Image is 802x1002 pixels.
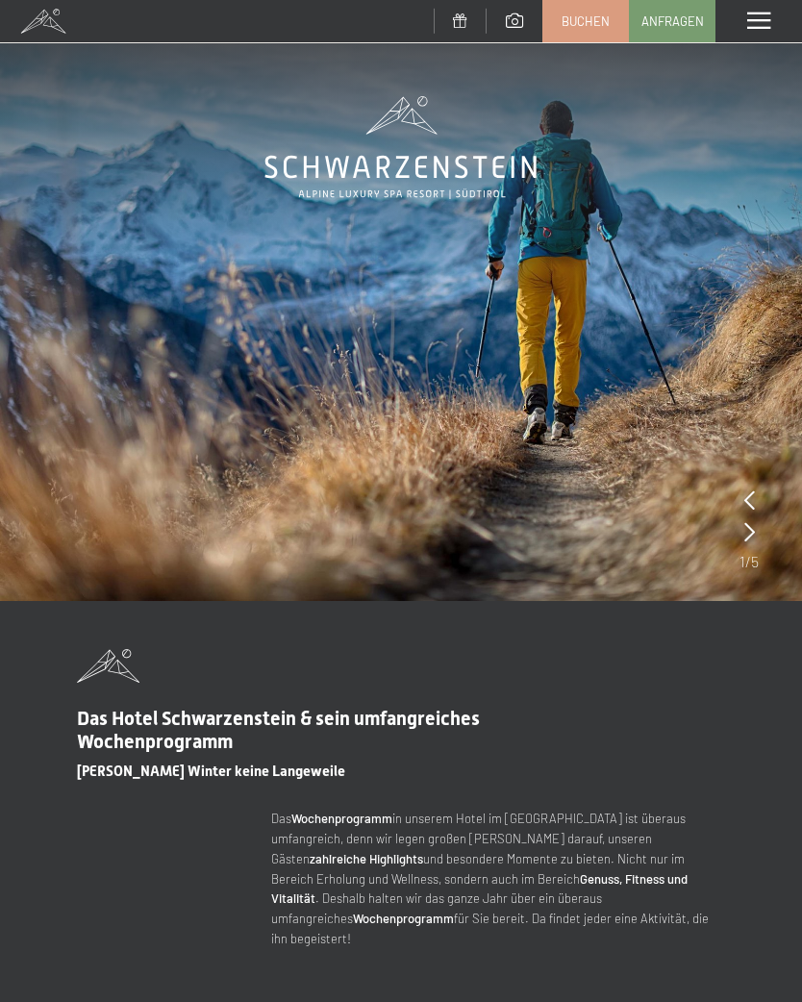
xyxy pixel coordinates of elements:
p: Das in unserem Hotel im [GEOGRAPHIC_DATA] ist überaus umfangreich, denn wir legen großen [PERSON_... [271,809,725,949]
a: Buchen [543,1,628,41]
a: Anfragen [630,1,714,41]
strong: Wochenprogramm [291,811,392,826]
span: Buchen [562,13,610,30]
strong: Wochenprogramm [353,911,454,926]
span: [PERSON_NAME] Winter keine Langeweile [77,763,345,780]
span: Das Hotel Schwarzenstein & sein umfangreiches Wochenprogramm [77,707,480,753]
span: 5 [751,551,759,572]
span: 1 [739,551,745,572]
strong: zahlreiche Highlights [310,851,423,866]
span: Anfragen [641,13,704,30]
span: / [745,551,751,572]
